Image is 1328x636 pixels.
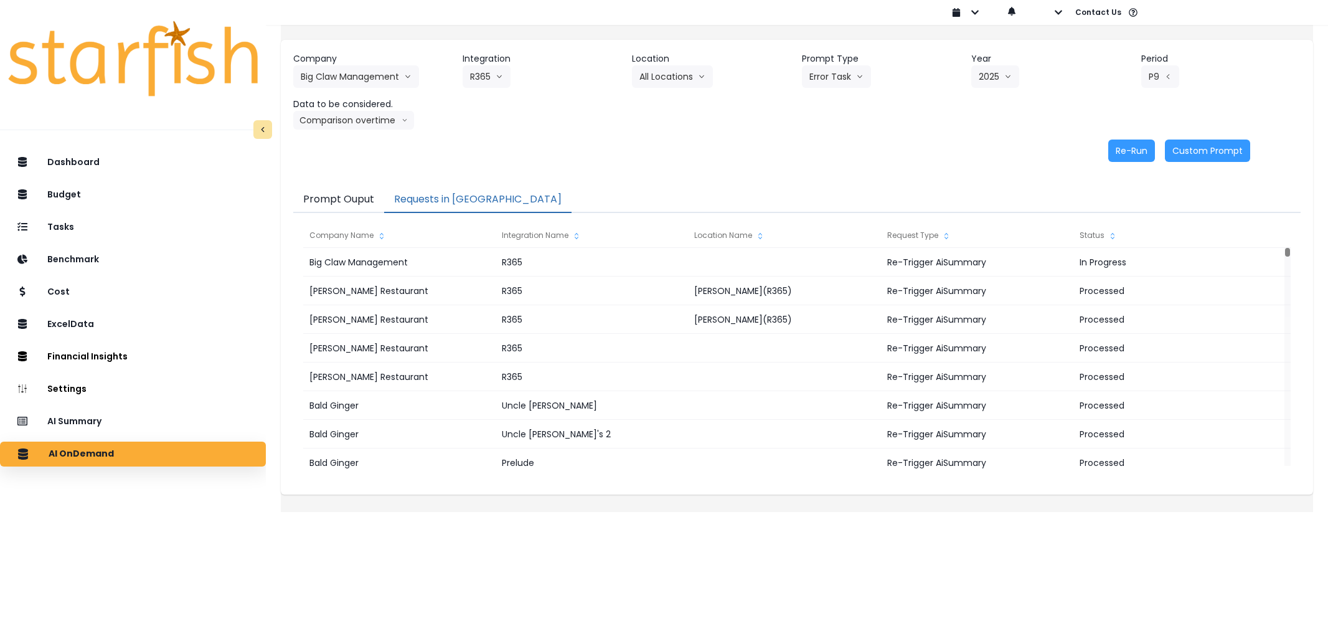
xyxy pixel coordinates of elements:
[49,449,114,460] p: AI OnDemand
[47,157,100,168] p: Dashboard
[496,223,687,248] div: Integration Name
[1073,449,1265,477] div: Processed
[47,189,81,200] p: Budget
[881,363,1073,391] div: Re-Trigger AiSummary
[881,449,1073,477] div: Re-Trigger AiSummary
[303,277,495,305] div: [PERSON_NAME] Restaurant
[632,65,713,88] button: All Locationsarrow down line
[1073,391,1265,420] div: Processed
[1165,140,1250,162] button: Custom Prompt
[496,70,503,83] svg: arrow down line
[572,231,582,241] svg: sort
[404,70,412,83] svg: arrow down line
[496,449,687,477] div: Prelude
[303,391,495,420] div: Bald Ginger
[402,114,408,126] svg: arrow down line
[1164,70,1172,83] svg: arrow left line
[881,277,1073,305] div: Re-Trigger AiSummary
[293,65,419,88] button: Big Claw Managementarrow down line
[47,319,94,330] p: ExcelData
[802,65,871,88] button: Error Taskarrow down line
[463,65,511,88] button: R365arrow down line
[496,420,687,449] div: Uncle [PERSON_NAME]'s 2
[496,363,687,391] div: R365
[293,111,414,130] button: Comparison overtimearrow down line
[1141,52,1301,65] header: Period
[881,223,1073,248] div: Request Type
[856,70,864,83] svg: arrow down line
[688,277,880,305] div: [PERSON_NAME](R365)
[463,52,622,65] header: Integration
[802,52,961,65] header: Prompt Type
[47,287,70,297] p: Cost
[688,305,880,334] div: [PERSON_NAME](R365)
[303,248,495,277] div: Big Claw Management
[881,420,1073,449] div: Re-Trigger AiSummary
[881,305,1073,334] div: Re-Trigger AiSummary
[293,52,453,65] header: Company
[755,231,765,241] svg: sort
[1073,363,1265,391] div: Processed
[1073,334,1265,363] div: Processed
[1108,231,1118,241] svg: sort
[303,305,495,334] div: [PERSON_NAME] Restaurant
[47,222,74,232] p: Tasks
[496,305,687,334] div: R365
[1073,223,1265,248] div: Status
[47,416,101,427] p: AI Summary
[971,65,1019,88] button: 2025arrow down line
[47,254,99,265] p: Benchmark
[881,248,1073,277] div: Re-Trigger AiSummary
[941,231,951,241] svg: sort
[293,98,453,111] header: Data to be considered.
[1108,140,1155,162] button: Re-Run
[384,187,572,213] button: Requests in [GEOGRAPHIC_DATA]
[293,187,384,213] button: Prompt Ouput
[971,52,1131,65] header: Year
[1004,70,1012,83] svg: arrow down line
[1073,248,1265,277] div: In Progress
[303,363,495,391] div: [PERSON_NAME] Restaurant
[1073,277,1265,305] div: Processed
[496,277,687,305] div: R365
[881,334,1073,363] div: Re-Trigger AiSummary
[303,334,495,363] div: [PERSON_NAME] Restaurant
[881,391,1073,420] div: Re-Trigger AiSummary
[688,223,880,248] div: Location Name
[632,52,791,65] header: Location
[303,449,495,477] div: Bald Ginger
[1073,420,1265,449] div: Processed
[496,391,687,420] div: Uncle [PERSON_NAME]
[303,420,495,449] div: Bald Ginger
[496,248,687,277] div: R365
[496,334,687,363] div: R365
[303,223,495,248] div: Company Name
[1141,65,1179,88] button: P9arrow left line
[1073,305,1265,334] div: Processed
[698,70,705,83] svg: arrow down line
[377,231,387,241] svg: sort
